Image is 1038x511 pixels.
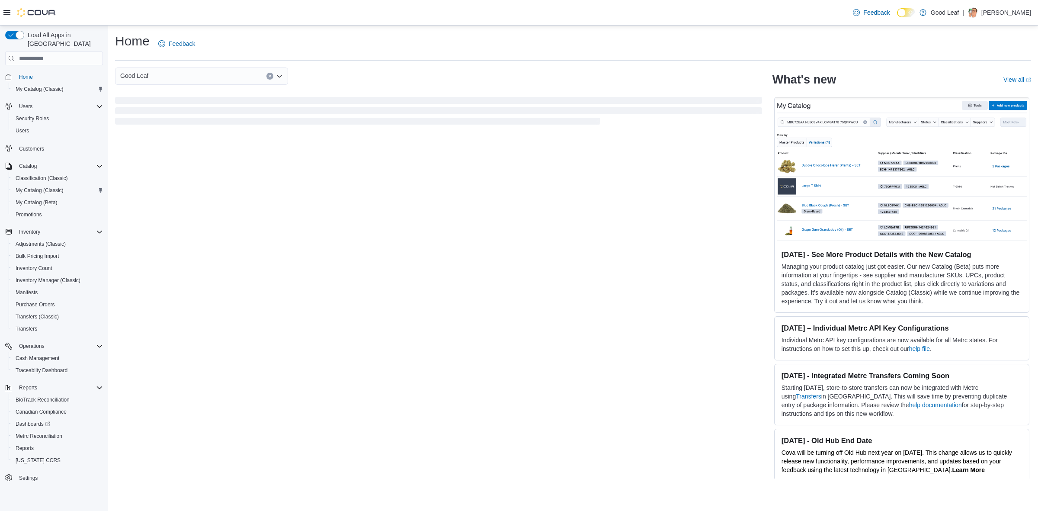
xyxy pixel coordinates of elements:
img: Cova [17,8,56,17]
button: Reports [16,382,41,393]
span: Feedback [863,8,890,17]
button: Users [16,101,36,112]
p: [PERSON_NAME] [981,7,1031,18]
span: Home [19,74,33,80]
span: Inventory [19,228,40,235]
button: Security Roles [9,112,106,125]
button: Transfers [9,323,106,335]
span: Operations [16,341,103,351]
button: Manifests [9,286,106,299]
span: Users [16,101,103,112]
a: Inventory Manager (Classic) [12,275,84,286]
span: Cova will be turning off Old Hub next year on [DATE]. This change allows us to quickly release ne... [782,449,1012,473]
span: Reports [19,384,37,391]
a: View allExternal link [1003,76,1031,83]
span: Load All Apps in [GEOGRAPHIC_DATA] [24,31,103,48]
span: Bulk Pricing Import [16,253,59,260]
button: Inventory Manager (Classic) [9,274,106,286]
span: Users [16,127,29,134]
span: Inventory Count [16,265,52,272]
a: Transfers (Classic) [12,312,62,322]
span: Promotions [16,211,42,218]
button: Reports [9,442,106,454]
button: Transfers (Classic) [9,311,106,323]
a: Users [12,125,32,136]
button: Promotions [9,209,106,221]
a: Cash Management [12,353,63,363]
a: Home [16,72,36,82]
span: My Catalog (Beta) [12,197,103,208]
button: My Catalog (Classic) [9,83,106,95]
button: Traceabilty Dashboard [9,364,106,376]
div: Kody Hill [968,7,978,18]
a: Canadian Compliance [12,407,70,417]
span: My Catalog (Classic) [12,185,103,196]
a: Purchase Orders [12,299,58,310]
h3: [DATE] - Integrated Metrc Transfers Coming Soon [782,371,1022,380]
span: BioTrack Reconciliation [16,396,70,403]
span: Reports [16,382,103,393]
a: Settings [16,473,41,483]
p: | [962,7,964,18]
button: Settings [2,472,106,484]
a: Dashboards [12,419,54,429]
span: Manifests [16,289,38,296]
span: Classification (Classic) [12,173,103,183]
span: Good Leaf [120,71,148,81]
a: Feedback [849,4,893,21]
span: Adjustments (Classic) [12,239,103,249]
a: Feedback [155,35,199,52]
span: Washington CCRS [12,455,103,466]
button: Users [9,125,106,137]
button: Users [2,100,106,112]
button: Customers [2,142,106,154]
a: Customers [16,144,48,154]
span: Users [12,125,103,136]
a: [US_STATE] CCRS [12,455,64,466]
a: Bulk Pricing Import [12,251,63,261]
button: My Catalog (Beta) [9,196,106,209]
a: Traceabilty Dashboard [12,365,71,376]
button: Canadian Compliance [9,406,106,418]
span: Transfers (Classic) [12,312,103,322]
nav: Complex example [5,67,103,507]
a: Transfers [12,324,41,334]
span: Security Roles [16,115,49,122]
span: Inventory Manager (Classic) [16,277,80,284]
button: Catalog [2,160,106,172]
span: Canadian Compliance [12,407,103,417]
span: Catalog [16,161,103,171]
span: Metrc Reconciliation [12,431,103,441]
button: [US_STATE] CCRS [9,454,106,466]
span: Metrc Reconciliation [16,433,62,440]
span: [US_STATE] CCRS [16,457,61,464]
button: Cash Management [9,352,106,364]
a: Reports [12,443,37,453]
span: Purchase Orders [16,301,55,308]
a: Transfers [796,393,821,400]
span: Dashboards [16,421,50,427]
span: Transfers (Classic) [16,313,59,320]
span: My Catalog (Classic) [12,84,103,94]
a: My Catalog (Beta) [12,197,61,208]
span: BioTrack Reconciliation [12,395,103,405]
strong: Learn More [952,466,985,473]
button: Operations [16,341,48,351]
button: Metrc Reconciliation [9,430,106,442]
button: BioTrack Reconciliation [9,394,106,406]
button: Home [2,71,106,83]
a: Adjustments (Classic) [12,239,69,249]
a: help file [909,345,930,352]
button: Inventory [2,226,106,238]
button: Reports [2,382,106,394]
span: Adjustments (Classic) [16,241,66,247]
a: Manifests [12,287,41,298]
span: Classification (Classic) [16,175,68,182]
button: Inventory Count [9,262,106,274]
p: Managing your product catalog just got easier. Our new Catalog (Beta) puts more information at yo... [782,262,1022,305]
input: Dark Mode [897,8,915,17]
svg: External link [1026,77,1031,83]
span: Home [16,71,103,82]
span: Traceabilty Dashboard [16,367,67,374]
